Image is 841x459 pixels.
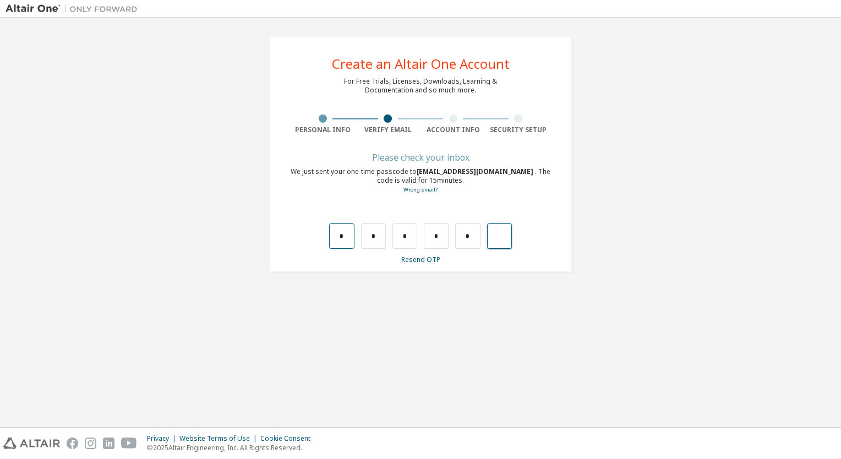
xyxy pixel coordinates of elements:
div: Personal Info [290,125,356,134]
div: For Free Trials, Licenses, Downloads, Learning & Documentation and so much more. [344,77,497,95]
img: linkedin.svg [103,438,114,449]
img: facebook.svg [67,438,78,449]
img: Altair One [6,3,143,14]
img: instagram.svg [85,438,96,449]
a: Resend OTP [401,255,440,264]
div: Verify Email [356,125,421,134]
div: Website Terms of Use [179,434,260,443]
div: Privacy [147,434,179,443]
div: Create an Altair One Account [332,57,510,70]
a: Go back to the registration form [403,186,438,193]
div: Please check your inbox [290,154,551,161]
div: Cookie Consent [260,434,317,443]
img: youtube.svg [121,438,137,449]
img: altair_logo.svg [3,438,60,449]
div: Security Setup [486,125,551,134]
span: [EMAIL_ADDRESS][DOMAIN_NAME] [417,167,535,176]
p: © 2025 Altair Engineering, Inc. All Rights Reserved. [147,443,317,452]
div: Account Info [420,125,486,134]
div: We just sent your one-time passcode to . The code is valid for 15 minutes. [290,167,551,194]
